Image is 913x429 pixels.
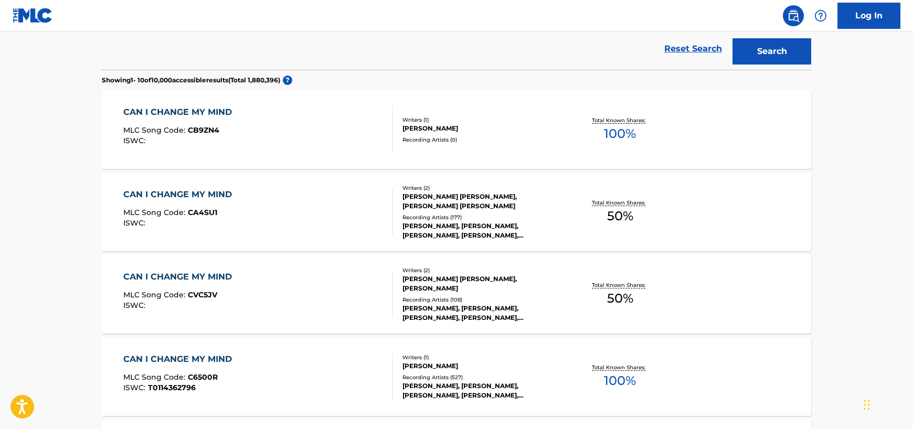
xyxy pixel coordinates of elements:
span: CVC5JV [188,290,217,299]
span: MLC Song Code : [123,290,188,299]
div: CAN I CHANGE MY MIND [123,188,237,201]
span: 50 % [607,289,633,308]
div: [PERSON_NAME] [PERSON_NAME], [PERSON_NAME] [PERSON_NAME] [402,192,561,211]
div: CAN I CHANGE MY MIND [123,106,237,119]
button: Search [732,38,811,65]
p: Showing 1 - 10 of 10,000 accessible results (Total 1,880,396 ) [102,76,280,85]
a: Log In [837,3,900,29]
div: Recording Artists ( 108 ) [402,296,561,304]
p: Total Known Shares: [592,363,648,371]
div: Recording Artists ( 0 ) [402,136,561,144]
span: ? [283,76,292,85]
span: T0114362796 [148,383,196,392]
p: Total Known Shares: [592,281,648,289]
span: ISWC : [123,218,148,228]
div: Help [810,5,831,26]
a: CAN I CHANGE MY MINDMLC Song Code:C6500RISWC:T0114362796Writers (1)[PERSON_NAME]Recording Artists... [102,337,811,416]
div: CAN I CHANGE MY MIND [123,271,237,283]
div: [PERSON_NAME], [PERSON_NAME], [PERSON_NAME], [PERSON_NAME], [PERSON_NAME] [402,304,561,323]
div: Drag [864,389,870,421]
span: ISWC : [123,301,148,310]
span: 100 % [604,124,636,143]
div: Writers ( 2 ) [402,184,561,192]
div: [PERSON_NAME] [402,361,561,371]
a: Reset Search [659,37,727,60]
div: Writers ( 1 ) [402,116,561,124]
img: search [787,9,800,22]
a: CAN I CHANGE MY MINDMLC Song Code:CB9ZN4ISWC:Writers (1)[PERSON_NAME]Recording Artists (0)Total K... [102,90,811,169]
div: Writers ( 1 ) [402,353,561,361]
iframe: Chat Widget [861,379,913,429]
span: 100 % [604,371,636,390]
span: ISWC : [123,136,148,145]
div: [PERSON_NAME], [PERSON_NAME], [PERSON_NAME], [PERSON_NAME], [PERSON_NAME] [402,381,561,400]
div: Recording Artists ( 527 ) [402,373,561,381]
img: help [814,9,827,22]
span: ISWC : [123,383,148,392]
span: MLC Song Code : [123,208,188,217]
a: CAN I CHANGE MY MINDMLC Song Code:CA4SU1ISWC:Writers (2)[PERSON_NAME] [PERSON_NAME], [PERSON_NAME... [102,173,811,251]
span: MLC Song Code : [123,125,188,135]
div: Recording Artists ( 177 ) [402,213,561,221]
div: [PERSON_NAME] [402,124,561,133]
span: CA4SU1 [188,208,217,217]
span: MLC Song Code : [123,372,188,382]
p: Total Known Shares: [592,199,648,207]
img: MLC Logo [13,8,53,23]
p: Total Known Shares: [592,116,648,124]
a: Public Search [783,5,804,26]
div: CAN I CHANGE MY MIND [123,353,237,366]
div: [PERSON_NAME] [PERSON_NAME], [PERSON_NAME] [402,274,561,293]
span: CB9ZN4 [188,125,219,135]
div: [PERSON_NAME], [PERSON_NAME], [PERSON_NAME], [PERSON_NAME], [PERSON_NAME] [402,221,561,240]
span: C6500R [188,372,218,382]
a: CAN I CHANGE MY MINDMLC Song Code:CVC5JVISWC:Writers (2)[PERSON_NAME] [PERSON_NAME], [PERSON_NAME... [102,255,811,334]
span: 50 % [607,207,633,226]
div: Writers ( 2 ) [402,266,561,274]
